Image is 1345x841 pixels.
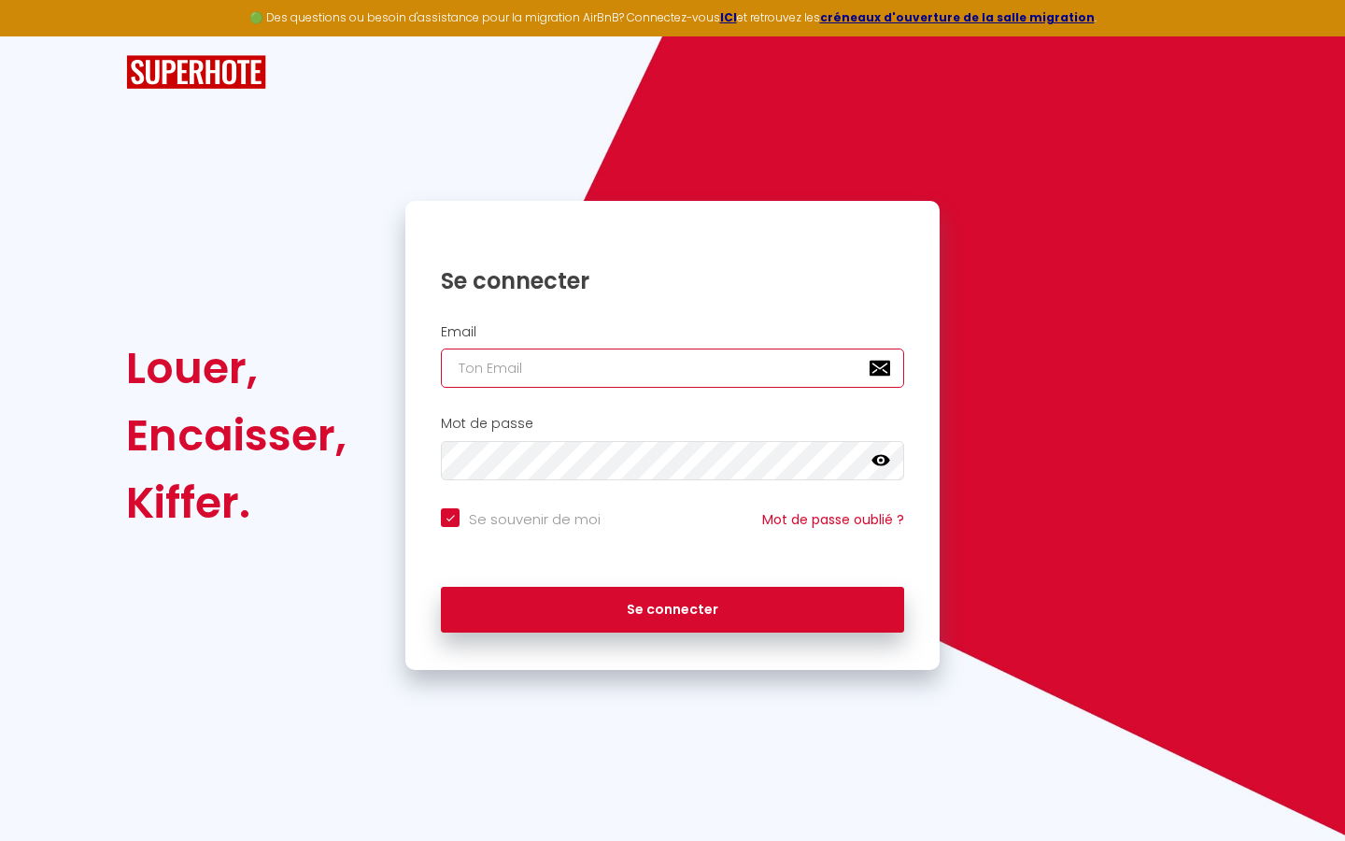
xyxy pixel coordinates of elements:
[126,335,347,402] div: Louer,
[441,416,904,432] h2: Mot de passe
[762,510,904,529] a: Mot de passe oublié ?
[126,55,266,90] img: SuperHote logo
[720,9,737,25] a: ICI
[15,7,71,64] button: Ouvrir le widget de chat LiveChat
[441,324,904,340] h2: Email
[126,469,347,536] div: Kiffer.
[441,349,904,388] input: Ton Email
[820,9,1095,25] a: créneaux d'ouverture de la salle migration
[441,587,904,634] button: Se connecter
[441,266,904,295] h1: Se connecter
[126,402,347,469] div: Encaisser,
